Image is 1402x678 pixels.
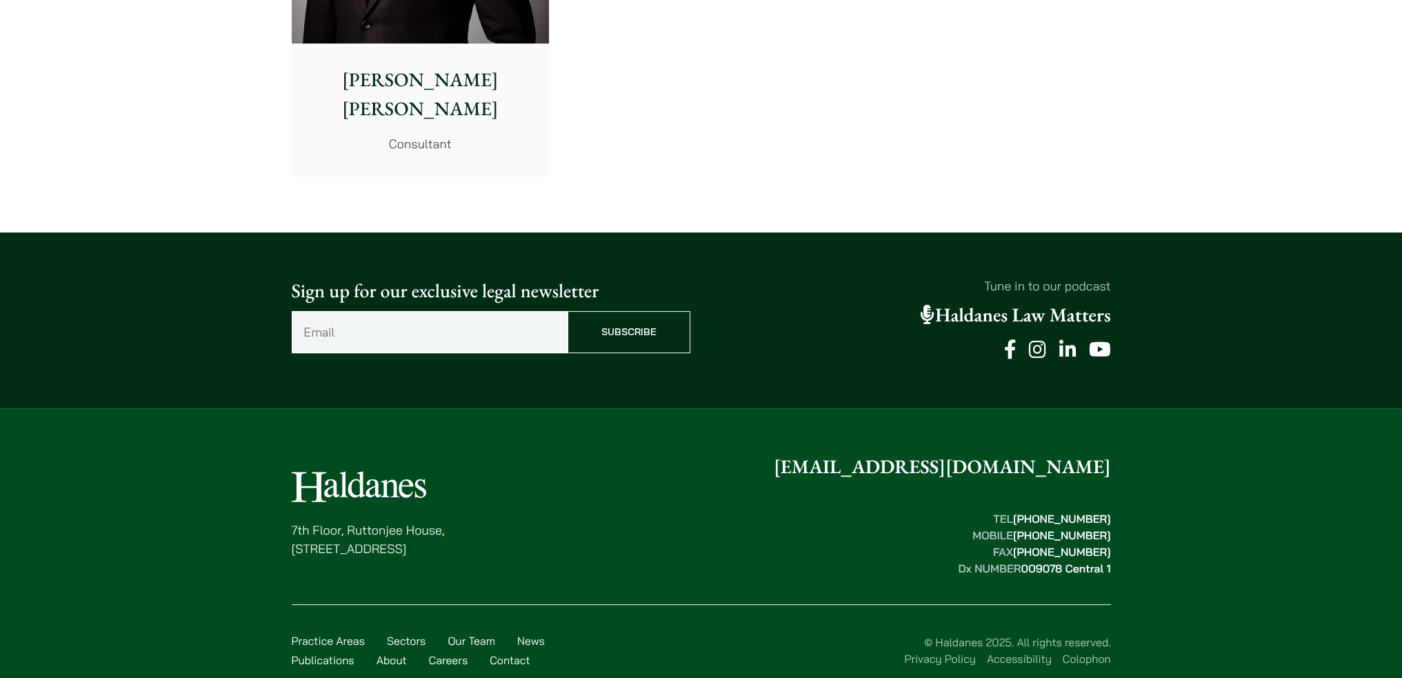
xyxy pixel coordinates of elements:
a: Practice Areas [292,634,365,648]
p: Sign up for our exclusive legal newsletter [292,277,690,306]
a: Colophon [1063,652,1111,666]
p: 7th Floor, Ruttonjee House, [STREET_ADDRESS] [292,521,445,558]
strong: TEL MOBILE FAX Dx NUMBER [958,512,1110,575]
a: Haldanes Law Matters [921,303,1111,328]
a: Publications [292,653,354,667]
a: Privacy Policy [904,652,975,666]
a: [EMAIL_ADDRESS][DOMAIN_NAME] [774,455,1111,479]
mark: [PHONE_NUMBER] [1013,545,1111,559]
a: News [517,634,545,648]
input: Subscribe [568,311,690,353]
input: Email [292,311,568,353]
a: Careers [429,653,468,667]
a: About [377,653,407,667]
a: Our Team [448,634,495,648]
a: Contact [490,653,530,667]
p: [PERSON_NAME] [PERSON_NAME] [303,66,538,123]
a: Sectors [387,634,425,648]
a: Accessibility [987,652,1052,666]
img: Logo of Haldanes [292,471,426,502]
p: Tune in to our podcast [712,277,1111,295]
mark: 009078 Central 1 [1021,561,1110,575]
mark: [PHONE_NUMBER] [1013,512,1111,526]
div: © Haldanes 2025. All rights reserved. [565,634,1111,667]
p: Consultant [303,134,538,153]
mark: [PHONE_NUMBER] [1013,528,1111,542]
